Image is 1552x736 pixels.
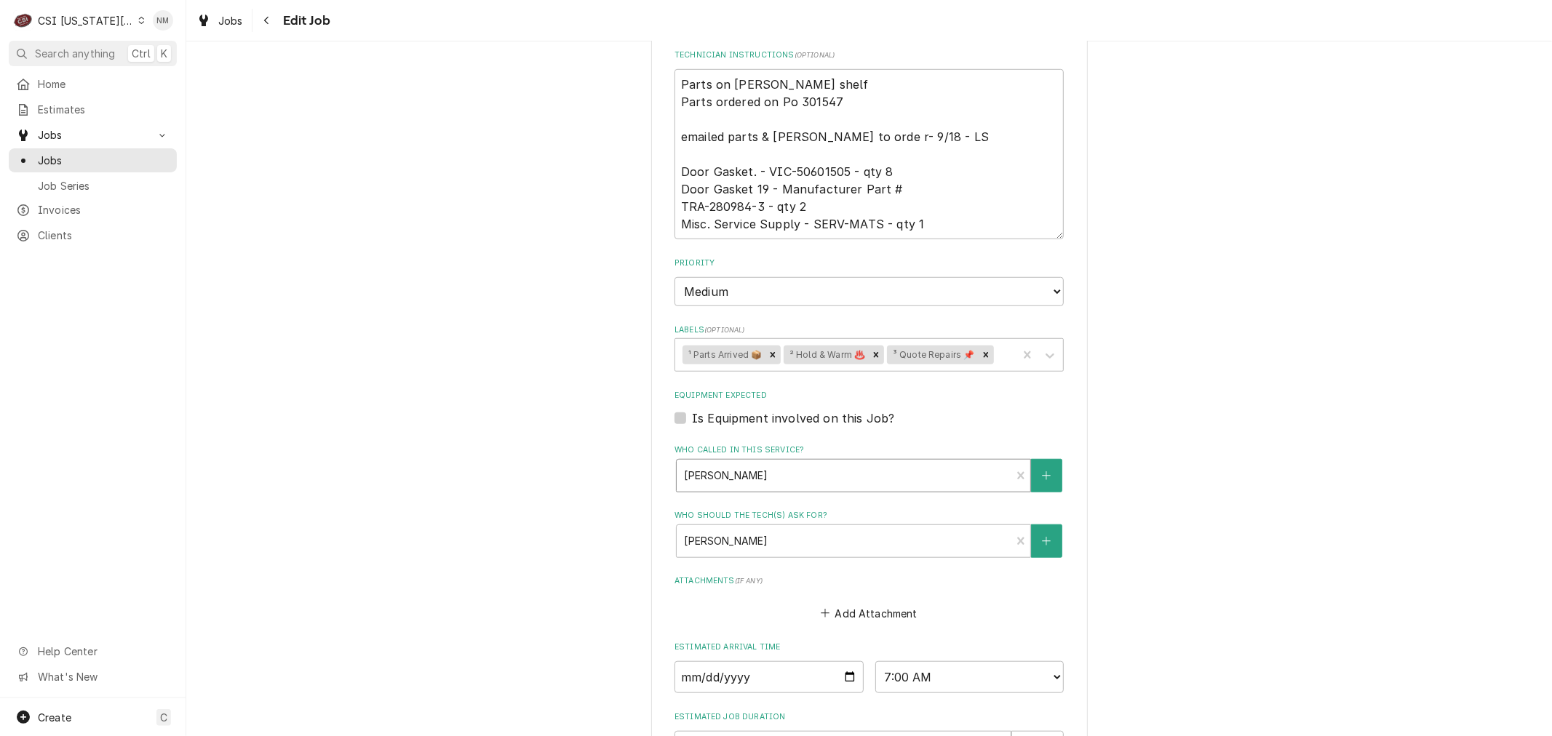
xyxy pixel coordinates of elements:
[255,9,279,32] button: Navigate back
[674,49,1064,240] div: Technician Instructions
[765,345,781,364] div: Remove ¹ Parts Arrived 📦
[674,390,1064,401] label: Equipment Expected
[9,665,177,689] a: Go to What's New
[191,9,249,33] a: Jobs
[795,51,835,59] span: ( optional )
[38,153,170,168] span: Jobs
[9,148,177,172] a: Jobs
[153,10,173,31] div: NM
[674,444,1064,456] label: Who called in this service?
[38,711,71,724] span: Create
[674,510,1064,557] div: Who should the tech(s) ask for?
[735,577,763,585] span: ( if any )
[674,575,1064,587] label: Attachments
[674,257,1064,269] label: Priority
[38,102,170,117] span: Estimates
[9,41,177,66] button: Search anythingCtrlK
[674,390,1064,427] div: Equipment Expected
[13,10,33,31] div: CSI Kansas City's Avatar
[9,72,177,96] a: Home
[9,97,177,121] a: Estimates
[1031,524,1062,558] button: Create New Contact
[9,639,177,663] a: Go to Help Center
[674,575,1064,623] div: Attachments
[38,644,168,659] span: Help Center
[1031,459,1062,492] button: Create New Contact
[218,13,243,28] span: Jobs
[13,10,33,31] div: C
[978,345,994,364] div: Remove ³ Quote Repairs 📌
[1042,471,1051,481] svg: Create New Contact
[35,46,115,61] span: Search anything
[38,228,170,243] span: Clients
[674,324,1064,372] div: Labels
[674,661,864,693] input: Date
[38,178,170,193] span: Job Series
[1042,536,1051,546] svg: Create New Contact
[674,324,1064,336] label: Labels
[683,345,765,364] div: ¹ Parts Arrived 📦
[38,127,148,143] span: Jobs
[887,345,978,364] div: ³ Quote Repairs 📌
[674,444,1064,492] div: Who called in this service?
[674,641,1064,653] label: Estimated Arrival Time
[674,49,1064,61] label: Technician Instructions
[38,669,168,684] span: What's New
[9,123,177,147] a: Go to Jobs
[9,174,177,198] a: Job Series
[692,409,894,427] label: Is Equipment involved on this Job?
[279,11,330,31] span: Edit Job
[704,326,745,334] span: ( optional )
[38,13,134,28] div: CSI [US_STATE][GEOGRAPHIC_DATA]
[819,603,920,623] button: Add Attachment
[674,641,1064,693] div: Estimated Arrival Time
[868,345,884,364] div: Remove ² Hold & Warm ♨️
[875,661,1064,693] select: Time Select
[38,202,170,217] span: Invoices
[674,257,1064,306] div: Priority
[160,710,167,725] span: C
[153,10,173,31] div: Nancy Manuel's Avatar
[674,510,1064,521] label: Who should the tech(s) ask for?
[132,46,151,61] span: Ctrl
[9,223,177,247] a: Clients
[674,69,1064,239] textarea: Parts on [PERSON_NAME] shelf Parts ordered on Po 301547 emailed parts & [PERSON_NAME] to orde r- ...
[784,345,868,364] div: ² Hold & Warm ♨️
[674,711,1064,723] label: Estimated Job Duration
[9,198,177,222] a: Invoices
[161,46,167,61] span: K
[38,76,170,92] span: Home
